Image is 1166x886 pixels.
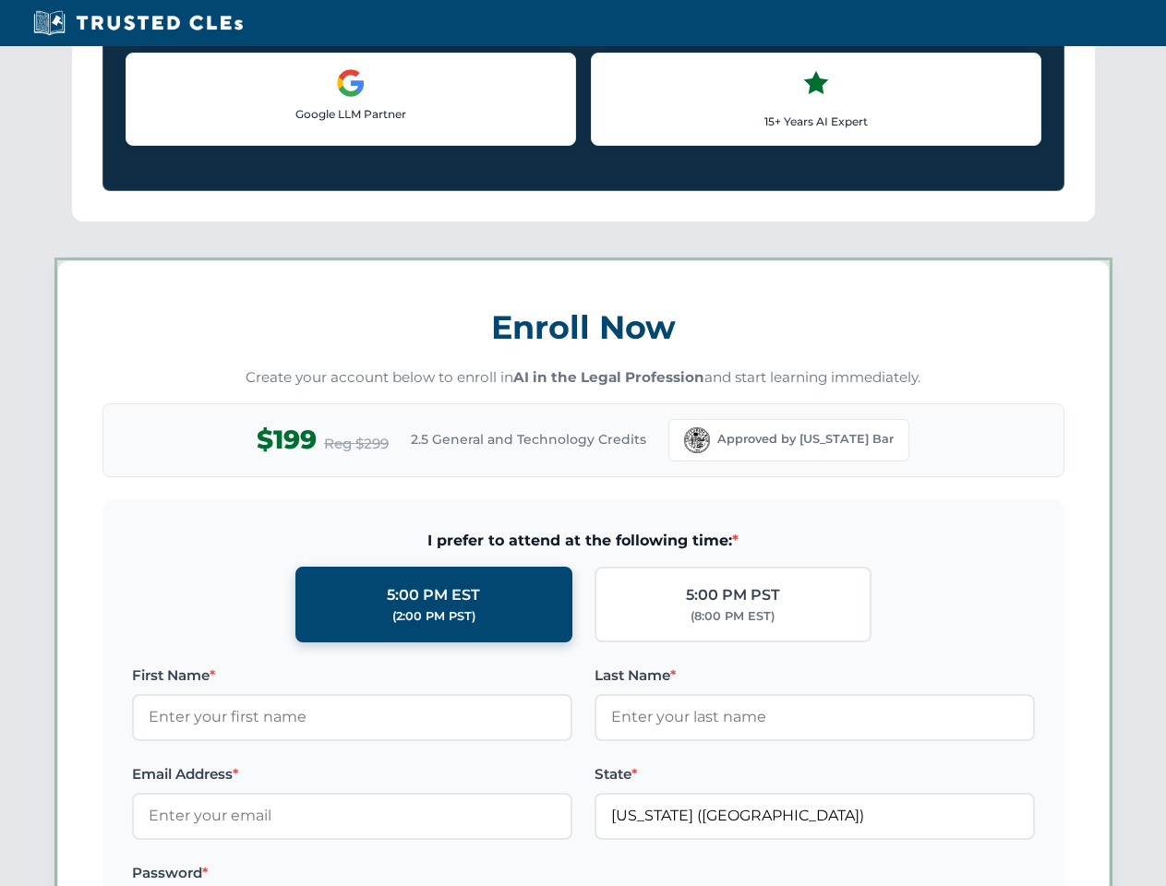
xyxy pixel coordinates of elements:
label: State [595,763,1035,785]
input: Enter your last name [595,694,1035,740]
div: 5:00 PM EST [387,583,480,607]
p: Google LLM Partner [141,105,560,123]
div: (2:00 PM PST) [392,607,475,626]
span: Reg $299 [324,433,389,455]
span: I prefer to attend at the following time: [132,529,1035,553]
label: First Name [132,664,572,687]
label: Last Name [595,664,1035,687]
span: $199 [257,419,317,461]
span: Approved by [US_STATE] Bar [717,430,894,449]
strong: AI in the Legal Profession [513,368,704,386]
img: Trusted CLEs [28,9,248,37]
label: Password [132,862,572,884]
img: Florida Bar [684,427,710,453]
h3: Enroll Now [102,298,1064,356]
span: 2.5 General and Technology Credits [411,429,646,449]
div: (8:00 PM EST) [691,607,775,626]
p: Create your account below to enroll in and start learning immediately. [102,367,1064,389]
input: Florida (FL) [595,793,1035,839]
p: 15+ Years AI Expert [607,113,1026,130]
input: Enter your email [132,793,572,839]
img: Google [336,68,366,98]
input: Enter your first name [132,694,572,740]
label: Email Address [132,763,572,785]
div: 5:00 PM PST [686,583,780,607]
